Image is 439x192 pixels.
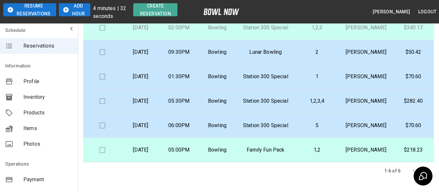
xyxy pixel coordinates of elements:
[23,93,73,101] span: Inventory
[416,6,439,18] button: Logout
[344,97,388,105] p: [PERSON_NAME]
[165,97,193,105] p: 05:30PM
[127,48,155,56] p: [DATE]
[203,48,231,56] p: Bowling
[127,122,155,129] p: [DATE]
[300,146,334,154] p: 1,2
[203,97,231,105] p: Bowling
[59,3,91,16] button: Add Hour
[241,24,290,32] p: Station 300 Special
[398,73,429,81] p: $70.60
[344,48,388,56] p: [PERSON_NAME]
[127,146,155,154] p: [DATE]
[23,176,73,184] span: Payment
[300,122,334,129] p: 5
[23,78,73,85] span: Profile
[165,73,193,81] p: 01:30PM
[165,146,193,154] p: 05:00PM
[241,48,290,56] p: Lunar Bowling
[23,140,73,148] span: Photos
[398,146,429,154] p: $218.23
[3,3,56,16] button: Resume Reservations
[241,73,290,81] p: Station 300 Special
[241,146,290,154] p: Family Fun Pack
[398,48,429,56] p: $50.42
[398,24,429,32] p: $340.17
[133,3,177,16] button: Create Reservation
[203,73,231,81] p: Bowling
[384,168,401,174] p: 1-6 of 6
[203,24,231,32] p: Bowling
[344,122,388,129] p: [PERSON_NAME]
[203,122,231,129] p: Bowling
[398,122,429,129] p: $70.60
[344,73,388,81] p: [PERSON_NAME]
[127,24,155,32] p: [DATE]
[300,48,334,56] p: 2
[165,24,193,32] p: 02:00PM
[165,48,193,56] p: 09:30PM
[203,8,239,15] img: logo
[127,73,155,81] p: [DATE]
[300,24,334,32] p: 1,2,3
[241,122,290,129] p: Station 300 Special
[300,97,334,105] p: 1,2,3,4
[93,5,131,20] p: 4 minutes | 32 seconds
[23,125,73,132] span: Items
[23,42,73,50] span: Reservations
[300,73,334,81] p: 1
[23,109,73,117] span: Products
[370,6,413,18] button: [PERSON_NAME]
[127,97,155,105] p: [DATE]
[344,146,388,154] p: [PERSON_NAME]
[344,24,388,32] p: [PERSON_NAME]
[241,97,290,105] p: Station 300 Special
[203,146,231,154] p: Bowling
[398,97,429,105] p: $282.40
[165,122,193,129] p: 06:00PM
